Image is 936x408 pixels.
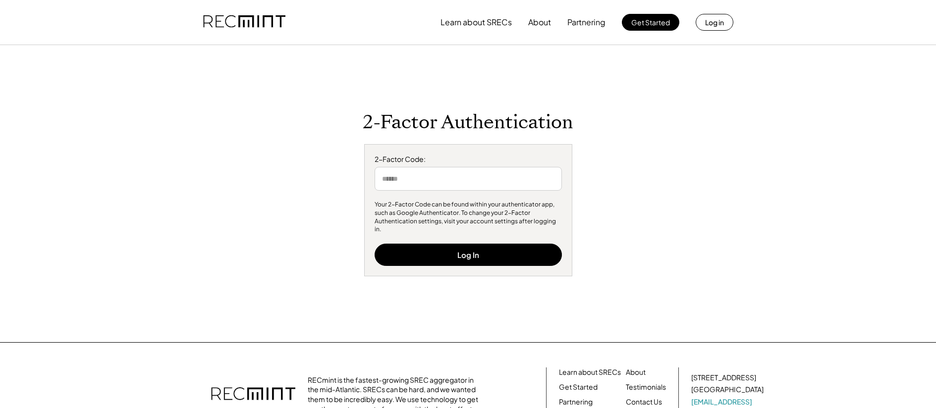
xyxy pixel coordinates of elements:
[691,373,756,383] div: [STREET_ADDRESS]
[363,111,573,134] h1: 2-Factor Authentication
[626,397,662,407] a: Contact Us
[567,12,606,32] button: Partnering
[375,154,562,164] div: 2-Factor Code:
[203,5,285,39] img: recmint-logotype%403x.png
[626,367,646,377] a: About
[559,397,593,407] a: Partnering
[626,382,666,392] a: Testimonials
[528,12,551,32] button: About
[375,201,562,234] div: Your 2-Factor Code can be found within your authenticator app, such as Google Authenticator. To c...
[691,385,764,395] div: [GEOGRAPHIC_DATA]
[375,244,562,266] button: Log In
[440,12,512,32] button: Learn about SRECs
[559,382,598,392] a: Get Started
[559,367,621,377] a: Learn about SRECs
[696,14,733,31] button: Log in
[622,14,679,31] button: Get Started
